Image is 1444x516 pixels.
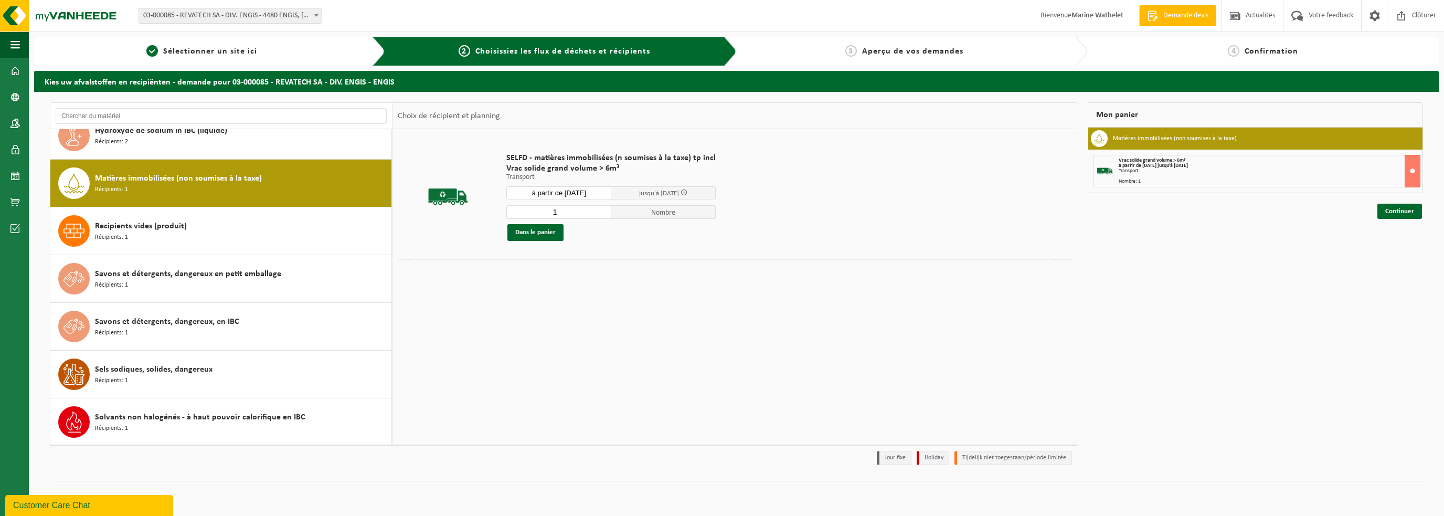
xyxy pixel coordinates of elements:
button: Solvants non halogénés - à haut pouvoir calorifique en IBC Récipients: 1 [50,398,392,446]
span: Récipients: 2 [95,137,128,147]
span: Récipients: 1 [95,280,128,290]
button: Recipients vides (produit) Récipients: 1 [50,207,392,255]
a: 1Sélectionner un site ici [39,45,364,58]
button: Sels sodiques, solides, dangereux Récipients: 1 [50,351,392,398]
span: Solvants non halogénés - à haut pouvoir calorifique en IBC [95,411,305,424]
button: Dans le panier [507,224,564,241]
span: Choisissiez les flux de déchets et récipients [475,47,650,56]
button: Savons et détergents, dangereux en petit emballage Récipients: 1 [50,255,392,303]
span: Récipients: 1 [95,376,128,386]
p: Transport [506,174,716,181]
span: 03-000085 - REVATECH SA - DIV. ENGIS - 4480 ENGIS, RUE DU PARC INDUSTRIEL 2 [139,8,322,23]
li: Tijdelijk niet toegestaan/période limitée [954,451,1072,465]
span: Vrac solide grand volume > 6m³ [506,163,716,174]
a: Continuer [1377,204,1422,219]
span: 2 [459,45,470,57]
span: 03-000085 - REVATECH SA - DIV. ENGIS - 4480 ENGIS, RUE DU PARC INDUSTRIEL 2 [139,8,322,24]
h3: Matières immobilisées (non soumises à la taxe) [1113,130,1237,147]
div: Transport [1119,169,1420,174]
button: Hydroxyde de sodium in IBC (liquide) Récipients: 2 [50,112,392,160]
span: Vrac solide grand volume > 6m³ [1119,157,1185,163]
strong: à partir de [DATE] jusqu'à [DATE] [1119,163,1188,169]
span: Récipients: 1 [95,185,128,195]
div: Mon panier [1088,102,1423,128]
h2: Kies uw afvalstoffen en recipiënten - demande pour 03-000085 - REVATECH SA - DIV. ENGIS - ENGIS [34,71,1439,91]
li: Holiday [917,451,949,465]
span: SELFD - matières immobilisées (n soumises à la taxe) tp incl [506,153,716,163]
span: Recipients vides (produit) [95,220,187,233]
span: Savons et détergents, dangereux en petit emballage [95,268,281,280]
li: Jour fixe [877,451,911,465]
span: Sels sodiques, solides, dangereux [95,363,213,376]
div: Choix de récipient et planning [392,103,505,129]
strong: Marine Wathelet [1071,12,1123,19]
span: Matières immobilisées (non soumises à la taxe) [95,172,262,185]
button: Savons et détergents, dangereux, en IBC Récipients: 1 [50,303,392,351]
span: jusqu'à [DATE] [639,190,679,197]
div: Nombre: 1 [1119,179,1420,184]
a: Demande devis [1139,5,1216,26]
span: Savons et détergents, dangereux, en IBC [95,315,239,328]
input: Sélectionnez date [506,186,611,199]
iframe: chat widget [5,493,175,516]
span: Sélectionner un site ici [163,47,257,56]
span: Récipients: 1 [95,328,128,338]
span: Hydroxyde de sodium in IBC (liquide) [95,124,227,137]
span: 4 [1228,45,1239,57]
span: 3 [845,45,857,57]
span: Aperçu de vos demandes [862,47,963,56]
span: Nombre [611,205,716,219]
span: Récipients: 1 [95,424,128,434]
button: Matières immobilisées (non soumises à la taxe) Récipients: 1 [50,160,392,207]
span: Récipients: 1 [95,233,128,243]
span: 1 [146,45,158,57]
input: Chercher du matériel [56,108,387,124]
span: Demande devis [1161,10,1211,21]
span: Confirmation [1245,47,1298,56]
